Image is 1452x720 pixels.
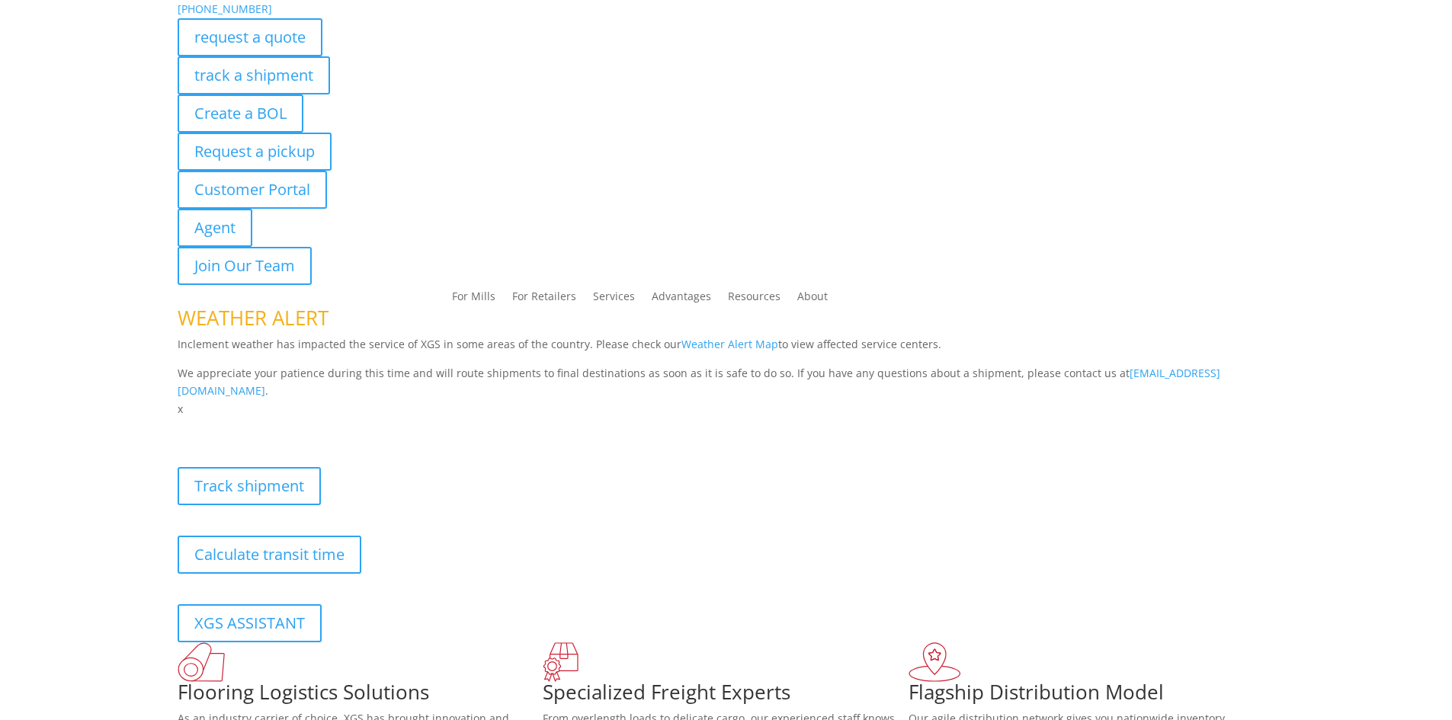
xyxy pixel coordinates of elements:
a: Track shipment [178,467,321,505]
a: Create a BOL [178,94,303,133]
img: xgs-icon-focused-on-flooring-red [543,642,579,682]
span: WEATHER ALERT [178,304,329,331]
a: Services [593,291,635,308]
a: Calculate transit time [178,536,361,574]
h1: Specialized Freight Experts [543,682,909,709]
p: x [178,400,1275,418]
b: Visibility, transparency, and control for your entire supply chain. [178,421,518,435]
a: Advantages [652,291,711,308]
p: Inclement weather has impacted the service of XGS in some areas of the country. Please check our ... [178,335,1275,364]
a: Customer Portal [178,171,327,209]
img: xgs-icon-flagship-distribution-model-red [909,642,961,682]
a: For Mills [452,291,495,308]
a: track a shipment [178,56,330,94]
a: Join Our Team [178,247,312,285]
a: request a quote [178,18,322,56]
a: Request a pickup [178,133,332,171]
h1: Flagship Distribution Model [909,682,1274,709]
h1: Flooring Logistics Solutions [178,682,543,709]
a: [PHONE_NUMBER] [178,2,272,16]
img: xgs-icon-total-supply-chain-intelligence-red [178,642,225,682]
a: About [797,291,828,308]
a: XGS ASSISTANT [178,604,322,642]
a: For Retailers [512,291,576,308]
a: Agent [178,209,252,247]
p: We appreciate your patience during this time and will route shipments to final destinations as so... [178,364,1275,401]
a: Weather Alert Map [681,337,778,351]
a: Resources [728,291,780,308]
